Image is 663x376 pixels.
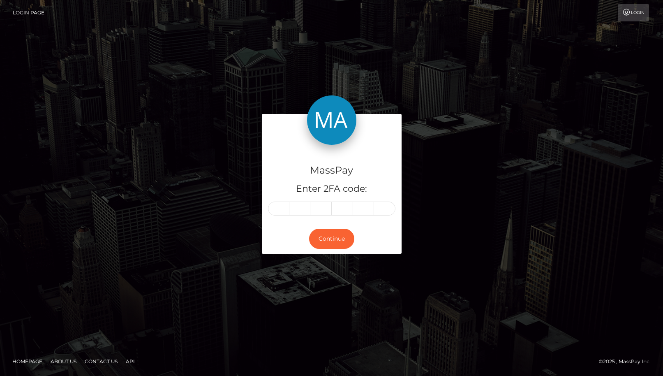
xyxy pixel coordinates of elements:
button: Continue [309,229,354,249]
h4: MassPay [268,163,395,178]
a: Homepage [9,355,46,368]
a: Contact Us [81,355,121,368]
h5: Enter 2FA code: [268,183,395,195]
a: Login Page [13,4,44,21]
a: API [122,355,138,368]
img: MassPay [307,95,356,145]
a: Login [618,4,649,21]
div: © 2025 , MassPay Inc. [599,357,657,366]
a: About Us [47,355,80,368]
